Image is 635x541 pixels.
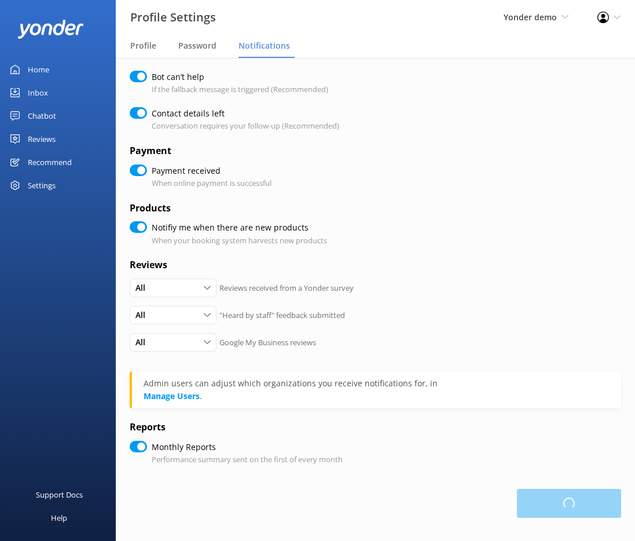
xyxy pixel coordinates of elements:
[152,441,337,454] label: Monthly Reports
[130,8,216,27] h3: Profile Settings
[28,81,48,104] div: Inbox
[144,377,610,403] div: .
[152,83,328,96] p: If the fallback message is triggered (Recommended)
[51,506,67,529] div: Help
[219,309,345,321] p: "Heard by staff" feedback submitted
[28,127,56,151] div: Reviews
[152,177,271,189] p: When online payment is successful
[135,309,152,321] span: All
[135,336,152,349] span: All
[219,282,354,294] p: Reviews received from a Yonder survey
[36,483,83,506] div: Support Docs
[152,120,339,132] p: Conversation requires your follow-up (Recommended)
[504,12,557,23] span: Yonder demo
[144,377,610,390] div: Admin users can adjust which organizations you receive notifications for, in
[152,235,327,247] p: When your booking system harvests new products
[152,107,333,120] label: Contact details left
[144,390,200,401] a: Manage Users
[178,40,216,52] span: Password
[28,58,49,81] div: Home
[135,282,152,294] span: All
[219,337,316,349] p: Google My Business reviews
[28,104,56,127] div: Chatbot
[130,144,621,159] h4: Payment
[238,40,290,52] span: Notifications
[152,165,266,177] label: Payment received
[130,420,621,435] h4: Reports
[28,151,72,174] div: Recommend
[152,221,321,234] label: Notifiy me when there are new products
[130,258,621,273] h4: Reviews
[130,201,621,216] h4: Products
[130,40,156,52] span: Profile
[152,71,322,83] label: Bot can’t help
[152,454,343,466] p: Performance summary sent on the first of every month
[17,20,84,39] img: yonder-white-logo.png
[28,174,56,197] div: Settings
